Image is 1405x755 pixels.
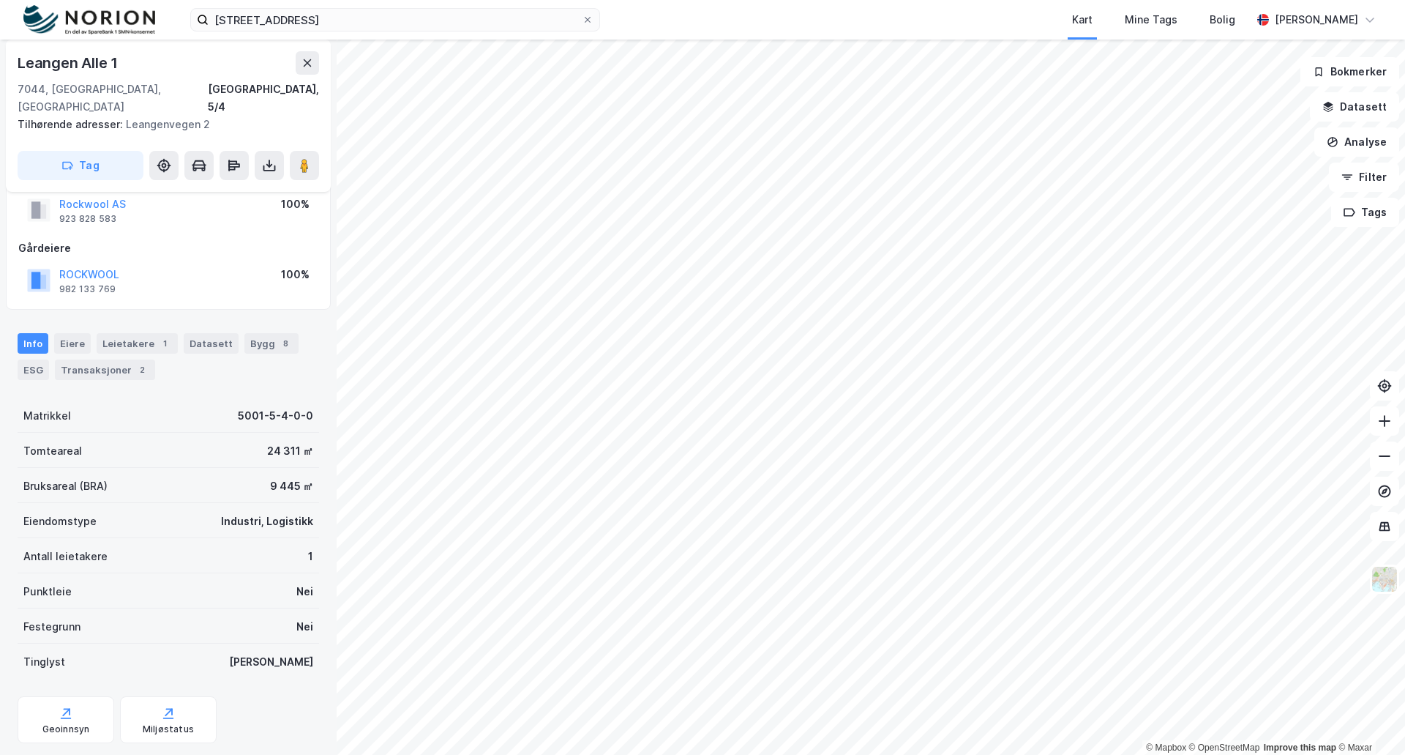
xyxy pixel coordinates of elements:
[59,283,116,295] div: 982 133 769
[278,336,293,351] div: 8
[23,407,71,425] div: Matrikkel
[23,653,65,671] div: Tinglyst
[23,548,108,565] div: Antall leietakere
[157,336,172,351] div: 1
[18,333,48,354] div: Info
[1310,92,1399,122] button: Datasett
[18,151,143,180] button: Tag
[209,9,582,31] input: Søk på adresse, matrikkel, gårdeiere, leietakere eller personer
[18,360,49,380] div: ESG
[208,81,319,116] div: [GEOGRAPHIC_DATA], 5/4
[244,333,299,354] div: Bygg
[296,583,313,600] div: Nei
[18,239,318,257] div: Gårdeiere
[1371,565,1398,593] img: Z
[1332,685,1405,755] iframe: Chat Widget
[18,116,307,133] div: Leangenvegen 2
[1331,198,1399,227] button: Tags
[143,724,194,735] div: Miljøstatus
[54,333,91,354] div: Eiere
[23,442,82,460] div: Tomteareal
[296,618,313,636] div: Nei
[23,618,80,636] div: Festegrunn
[55,360,155,380] div: Transaksjoner
[1329,163,1399,192] button: Filter
[23,583,72,600] div: Punktleie
[1210,11,1235,29] div: Bolig
[23,477,108,495] div: Bruksareal (BRA)
[18,51,121,75] div: Leangen Alle 1
[229,653,313,671] div: [PERSON_NAME]
[281,266,310,283] div: 100%
[1189,743,1260,753] a: OpenStreetMap
[238,407,313,425] div: 5001-5-4-0-0
[1314,127,1399,157] button: Analyse
[1125,11,1177,29] div: Mine Tags
[1275,11,1358,29] div: [PERSON_NAME]
[59,213,116,225] div: 923 828 583
[1300,57,1399,86] button: Bokmerker
[42,724,90,735] div: Geoinnsyn
[270,477,313,495] div: 9 445 ㎡
[18,118,126,130] span: Tilhørende adresser:
[135,362,149,377] div: 2
[1264,743,1336,753] a: Improve this map
[267,442,313,460] div: 24 311 ㎡
[18,81,208,116] div: 7044, [GEOGRAPHIC_DATA], [GEOGRAPHIC_DATA]
[281,196,310,213] div: 100%
[308,548,313,565] div: 1
[97,333,178,354] div: Leietakere
[221,513,313,530] div: Industri, Logistikk
[1146,743,1186,753] a: Mapbox
[184,333,239,354] div: Datasett
[23,5,155,35] img: norion-logo.80e7a08dc31c2e691866.png
[1072,11,1093,29] div: Kart
[23,513,97,530] div: Eiendomstype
